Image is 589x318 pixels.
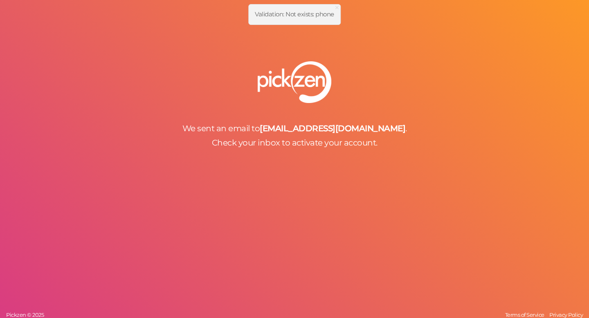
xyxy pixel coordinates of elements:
span: . [405,123,407,133]
span: Privacy Policy [549,311,583,318]
span: Check your inbox to activate your account. [212,138,378,148]
a: Terms of Service [503,311,546,318]
a: Pickzen © 2025 [4,311,46,318]
a: Privacy Policy [547,311,585,318]
span: Terms of Service [505,311,544,318]
span: We sent an email to [182,123,260,133]
span: Validation: Not exists: phone [255,10,334,18]
img: pz-logo-white.png [258,61,331,103]
b: [EMAIL_ADDRESS][DOMAIN_NAME] [260,123,405,133]
span: × [334,2,340,13]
